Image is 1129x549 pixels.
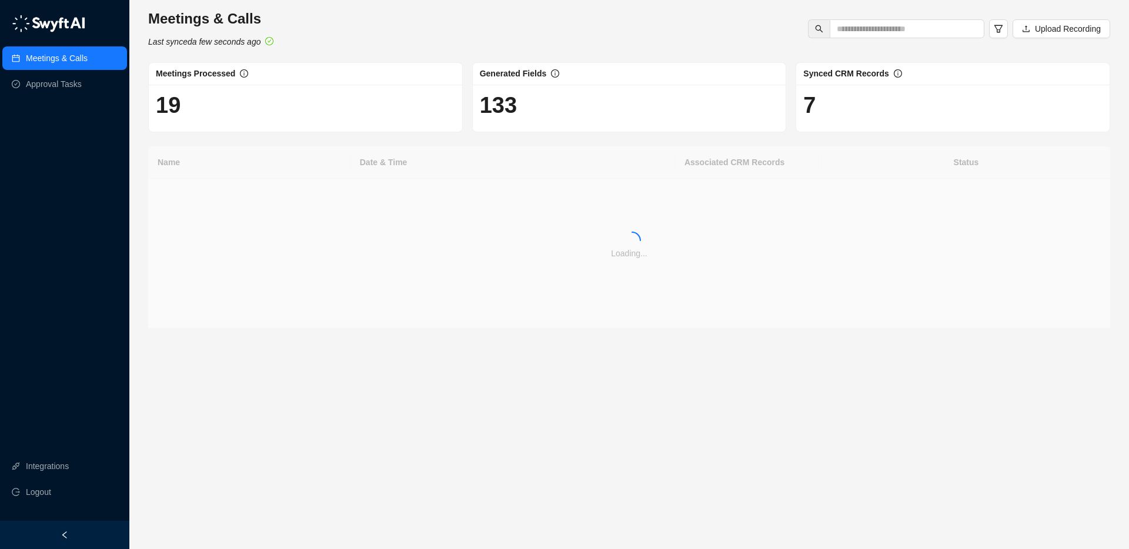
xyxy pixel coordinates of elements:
i: Last synced a few seconds ago [148,37,260,46]
span: upload [1022,25,1030,33]
h1: 7 [803,92,1103,119]
span: check-circle [265,37,273,45]
span: Synced CRM Records [803,69,888,78]
span: Logout [26,480,51,504]
img: logo-05li4sbe.png [12,15,85,32]
span: search [815,25,823,33]
h3: Meetings & Calls [148,9,273,28]
span: info-circle [551,69,559,78]
h1: 133 [480,92,779,119]
span: Meetings Processed [156,69,235,78]
span: Generated Fields [480,69,547,78]
button: Upload Recording [1013,19,1110,38]
a: Approval Tasks [26,72,82,96]
span: logout [12,488,20,496]
span: Upload Recording [1035,22,1101,35]
span: info-circle [240,69,248,78]
span: filter [994,24,1003,34]
a: Integrations [26,454,69,478]
span: loading [623,232,641,249]
h1: 19 [156,92,455,119]
span: left [61,531,69,539]
a: Meetings & Calls [26,46,88,70]
span: info-circle [894,69,902,78]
